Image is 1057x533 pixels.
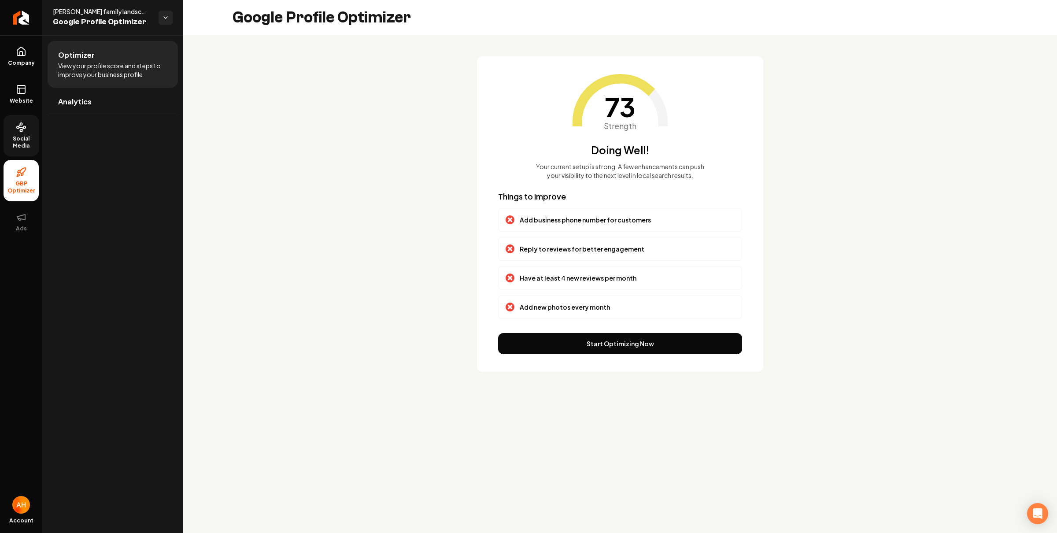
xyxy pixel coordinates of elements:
[4,39,39,74] a: Company
[58,96,92,107] span: Analytics
[6,97,37,104] span: Website
[58,50,95,60] span: Optimizer
[498,333,742,354] button: Start Optimizing Now
[4,115,39,156] a: Social Media
[520,303,610,311] p: Add new photos every month
[12,225,30,232] span: Ads
[4,59,38,67] span: Company
[4,135,39,149] span: Social Media
[58,61,167,79] span: View your profile score and steps to improve your business profile
[605,93,636,120] span: 73
[604,120,636,132] span: Strength
[12,496,30,514] img: Anthony Hurgoi
[48,88,178,116] a: Analytics
[9,517,33,524] span: Account
[233,9,411,26] h2: Google Profile Optimizer
[4,205,39,239] button: Ads
[12,496,30,514] button: Open user button
[4,180,39,194] span: GBP Optimizer
[520,215,651,224] p: Add business phone number for customers
[520,244,644,253] p: Reply to reviews for better engagement
[53,7,152,16] span: [PERSON_NAME] family landscape and excavation inc
[4,77,39,111] a: Website
[498,191,566,201] span: Things to improve
[520,274,636,282] p: Have at least 4 new reviews per month
[1027,503,1048,524] div: Open Intercom Messenger
[53,16,152,28] span: Google Profile Optimizer
[13,11,30,25] img: Rebolt Logo
[536,162,705,180] p: Your current setup is strong. A few enhancements can push your visibility to the next level in lo...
